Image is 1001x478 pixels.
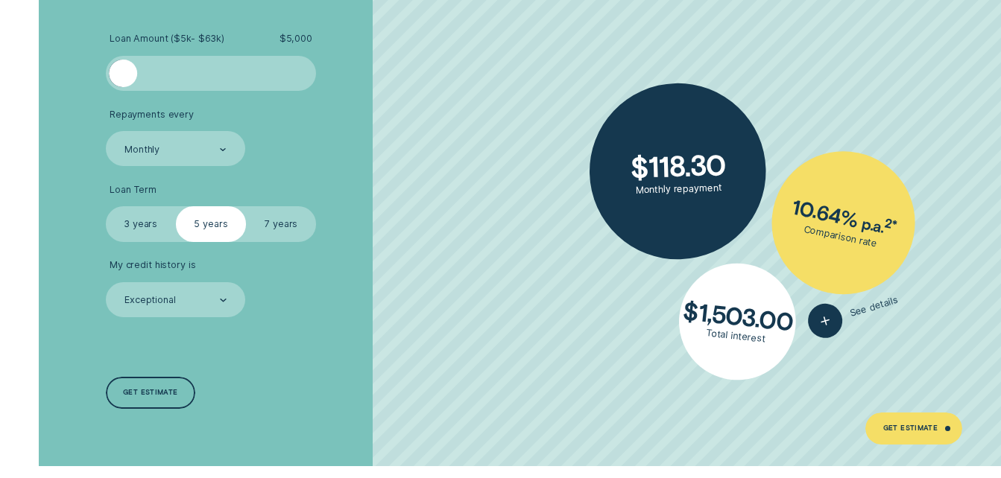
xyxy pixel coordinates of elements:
span: Repayments every [110,109,194,121]
label: 3 years [106,206,176,241]
a: Get Estimate [865,412,962,444]
span: Loan Term [110,184,157,196]
a: Get estimate [106,377,196,408]
span: $ 5,000 [280,33,312,45]
label: 7 years [246,206,316,241]
div: Exceptional [124,295,176,307]
button: See details [804,283,903,342]
span: Loan Amount ( $5k - $63k ) [110,33,224,45]
span: See details [849,294,900,319]
span: My credit history is [110,259,196,271]
div: Monthly [124,144,160,156]
label: 5 years [176,206,246,241]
